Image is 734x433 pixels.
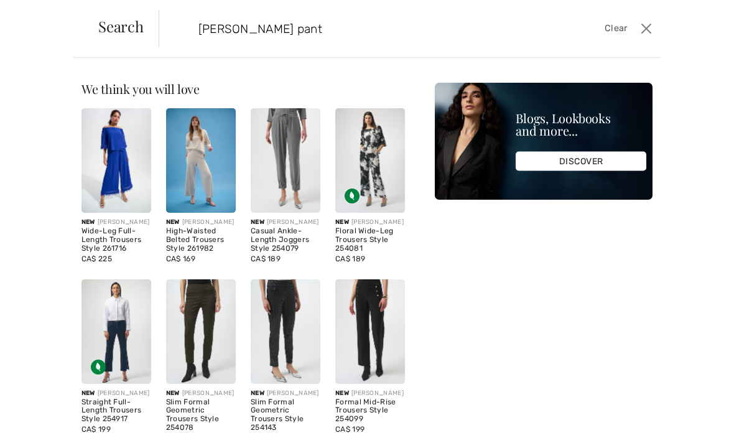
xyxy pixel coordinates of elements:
[166,218,236,227] div: [PERSON_NAME]
[335,108,405,213] img: Floral Wide-Leg Trousers Style 254081. Black/winter white
[81,389,151,398] div: [PERSON_NAME]
[335,218,405,227] div: [PERSON_NAME]
[335,398,405,424] div: Formal Mid-Rise Trousers Style 254099
[81,218,95,226] span: New
[166,227,236,253] div: High-Waisted Belted Trousers Style 261982
[251,254,281,263] span: CA$ 189
[251,218,264,226] span: New
[91,360,106,375] img: Sustainable Fabric
[81,398,151,424] div: Straight Full-Length Trousers Style 254917
[251,279,320,384] img: Slim Formal Geometric Trousers Style 254143. Black/Silver
[166,389,180,397] span: New
[251,389,264,397] span: New
[335,389,349,397] span: New
[81,227,151,253] div: Wide-Leg Full-Length Trousers Style 261716
[189,10,526,47] input: TYPE TO SEARCH
[251,227,320,253] div: Casual Ankle-Length Joggers Style 254079
[81,80,200,97] span: We think you will love
[81,108,151,213] img: Wide-Leg Full-Length Trousers Style 261716. Royal Sapphire 163
[335,389,405,398] div: [PERSON_NAME]
[251,398,320,432] div: Slim Formal Geometric Trousers Style 254143
[98,19,144,34] span: Search
[335,279,405,384] img: Formal Mid-Rise Trousers Style 254099. Black
[345,189,360,203] img: Sustainable Fabric
[335,227,405,253] div: Floral Wide-Leg Trousers Style 254081
[166,398,236,432] div: Slim Formal Geometric Trousers Style 254078
[166,389,236,398] div: [PERSON_NAME]
[251,389,320,398] div: [PERSON_NAME]
[516,112,646,137] div: Blogs, Lookbooks and more...
[638,19,656,39] button: Close
[335,254,365,263] span: CA$ 189
[166,279,236,384] img: Slim Formal Geometric Trousers Style 254078. Black/bronze
[605,22,628,35] span: Clear
[166,254,195,263] span: CA$ 169
[81,254,112,263] span: CA$ 225
[335,218,349,226] span: New
[81,389,95,397] span: New
[435,83,653,200] img: Blogs, Lookbooks and more...
[251,108,320,213] img: Casual Ankle-Length Joggers Style 254079. Grey melange
[81,218,151,227] div: [PERSON_NAME]
[81,279,151,384] img: Straight Full-Length Trousers Style 254917. DARK DENIM BLUE
[166,108,236,213] img: High-Waisted Belted Trousers Style 261982. Birch melange
[251,218,320,227] div: [PERSON_NAME]
[166,218,180,226] span: New
[516,152,646,171] div: DISCOVER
